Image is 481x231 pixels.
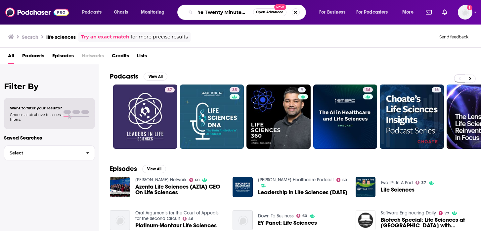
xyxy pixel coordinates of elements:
span: Monitoring [141,8,164,17]
span: 37 [421,181,426,184]
a: 37 [165,87,175,92]
a: 35 [180,85,244,149]
a: Try an exact match [81,33,129,41]
a: EY Panel: Life Sciences [258,220,317,226]
span: 46 [188,217,193,220]
span: Networks [82,50,104,64]
a: Show notifications dropdown [423,7,434,18]
a: 34 [313,85,377,149]
input: Search podcasts, credits, & more... [196,7,253,18]
a: 9 [298,87,306,92]
a: 77 [439,211,449,215]
a: All [8,50,14,64]
a: Podcasts [22,50,44,64]
span: Charts [114,8,128,17]
a: EpisodesView All [110,165,166,173]
p: Saved Searches [4,135,95,141]
img: Life Sciences [356,177,376,197]
a: Leadership in Life Sciences Today [258,190,347,195]
button: open menu [398,7,422,18]
img: Azenta Life Sciences (AZTA) CEO On Life Sciences [110,177,130,197]
a: Credits [112,50,129,64]
span: 35 [232,87,237,93]
a: 34 [363,87,373,92]
svg: Add a profile image [467,5,472,10]
img: Biotech Special: Life Sciences at Snowflake with Harini Gopalakrishnan [356,210,376,230]
a: Platinum-Montaur Life Sciences [110,210,130,230]
button: open menu [136,7,173,18]
div: Search podcasts, credits, & more... [184,5,312,20]
img: Podchaser - Follow, Share and Rate Podcasts [5,6,69,19]
a: PodcastsView All [110,72,167,81]
button: Show profile menu [458,5,472,20]
span: For Business [319,8,345,17]
a: Episodes [52,50,74,64]
span: More [402,8,414,17]
a: 35 [230,87,240,92]
span: Select [4,151,81,155]
button: Select [4,145,95,160]
a: Life Sciences [381,187,415,193]
span: 16 [434,87,439,93]
a: 37 [415,181,426,185]
h3: life sciences [46,34,76,40]
a: 60 [189,178,200,182]
span: 9 [301,87,303,93]
span: 77 [445,212,449,215]
button: View All [142,165,166,173]
h2: Podcasts [110,72,138,81]
span: Biotech Special: Life Sciences at [GEOGRAPHIC_DATA] with [PERSON_NAME] [381,217,470,228]
span: New [274,4,286,10]
a: 16 [380,85,444,149]
button: open menu [315,7,354,18]
span: Logged in as allisonstowell [458,5,472,20]
span: Leadership in Life Sciences [DATE] [258,190,347,195]
h2: Episodes [110,165,137,173]
span: Open Advanced [256,11,284,14]
a: Biotech Special: Life Sciences at Snowflake with Harini Gopalakrishnan [381,217,470,228]
span: 69 [342,179,347,182]
img: User Profile [458,5,472,20]
h2: Filter By [4,82,95,91]
a: Charts [109,7,132,18]
span: 34 [366,87,370,93]
span: Want to filter your results? [10,106,62,110]
a: Oral Arguments for the Court of Appeals for the Second Circuit [135,210,219,221]
a: Becker’s Healthcare Podcast [258,177,334,183]
button: Open AdvancedNew [253,8,286,16]
a: 9 [246,85,311,149]
a: Azenta Life Sciences (AZTA) CEO On Life Sciences [135,184,225,195]
span: 60 [302,214,307,217]
a: 69 [336,178,347,182]
h3: Search [22,34,38,40]
span: Podcasts [82,8,102,17]
a: 46 [183,217,194,221]
span: for more precise results [131,33,188,41]
a: 60 [296,214,307,218]
a: 16 [432,87,441,92]
a: EY Panel: Life Sciences [233,210,253,230]
img: Leadership in Life Sciences Today [233,177,253,197]
a: Software Engineering Daily [381,210,436,216]
span: 60 [195,179,199,182]
a: Two IPs In A Pod [381,180,413,186]
a: Lists [137,50,147,64]
a: Down To Business [258,213,294,219]
span: 37 [167,87,172,93]
a: Show notifications dropdown [440,7,450,18]
a: Platinum-Montaur Life Sciences [135,223,217,228]
a: 37 [113,85,177,149]
button: open menu [77,7,110,18]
